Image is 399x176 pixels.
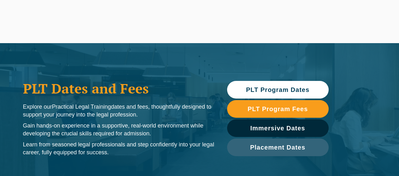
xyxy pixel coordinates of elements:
p: Learn from seasoned legal professionals and step confidently into your legal career, fully equipp... [23,141,214,156]
a: Placement Dates [227,139,329,156]
span: Practical Legal Training [52,104,111,110]
p: Gain hands-on experience in a supportive, real-world environment while developing the crucial ski... [23,122,214,138]
span: PLT Program Fees [248,106,308,112]
a: Immersive Dates [227,119,329,137]
span: PLT Program Dates [246,87,309,93]
p: Explore our dates and fees, thoughtfully designed to support your journey into the legal profession. [23,103,214,119]
a: PLT Program Fees [227,100,329,118]
span: Placement Dates [250,144,305,150]
a: PLT Program Dates [227,81,329,99]
h1: PLT Dates and Fees [23,81,214,96]
span: Immersive Dates [250,125,305,131]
